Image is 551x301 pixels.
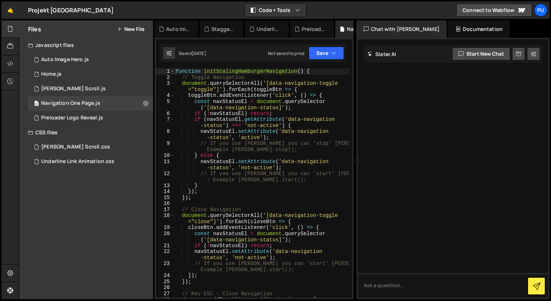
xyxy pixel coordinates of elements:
[19,38,153,52] div: Javascript files
[156,183,175,189] div: 13
[28,25,41,33] h2: Files
[367,51,396,58] h2: Slater AI
[156,213,175,225] div: 18
[156,140,175,153] div: 9
[156,171,175,183] div: 12
[156,207,175,213] div: 17
[448,20,510,38] div: Documentation
[28,154,153,169] div: 17253/47807.css
[452,47,510,60] button: Start new chat
[156,279,175,285] div: 25
[41,71,62,78] div: Home.js
[28,6,114,15] div: Projekt [GEOGRAPHIC_DATA]
[156,75,175,81] div: 2
[28,67,153,82] div: 17253/47751.js
[41,158,114,165] div: Underline Link Animation.css
[34,101,39,107] span: 0
[179,50,206,56] div: Saved
[211,25,235,33] div: Staggering Button.js
[156,92,175,99] div: 4
[28,140,153,154] div: 17253/47806.css
[268,50,304,56] div: Not saved to prod
[19,125,153,140] div: CSS files
[156,201,175,207] div: 16
[156,111,175,117] div: 6
[156,273,175,279] div: 24
[302,25,325,33] div: Preloader Logo Reveal.js
[28,82,153,96] div: 17253/47803.js
[156,225,175,231] div: 19
[356,20,447,38] div: Chat with [PERSON_NAME]
[309,47,344,60] button: Save
[28,111,153,125] div: 17253/47805.js
[534,4,547,17] a: Pu
[41,100,100,107] div: Navigation One Page.js
[245,4,306,17] button: Code + Tools
[456,4,532,17] a: Connect to Webflow
[257,25,280,33] div: Underline Link Animation.css
[156,261,175,273] div: 23
[41,115,103,121] div: Preloader Logo Reveal.js
[166,25,189,33] div: Auto Image Hero.js
[41,86,106,92] div: [PERSON_NAME] Scroll.js
[192,50,206,56] div: [DATE]
[28,52,153,67] div: 17253/47919.js
[156,285,175,291] div: 26
[156,291,175,297] div: 27
[156,128,175,140] div: 8
[117,26,144,32] button: New File
[156,243,175,249] div: 21
[156,189,175,195] div: 14
[156,159,175,171] div: 11
[156,99,175,111] div: 5
[347,25,370,33] div: Navigation One Page.js
[28,96,153,111] div: 17253/47804.js
[156,153,175,159] div: 10
[41,56,89,63] div: Auto Image Hero.js
[156,231,175,243] div: 20
[156,249,175,261] div: 22
[156,116,175,128] div: 7
[41,144,110,150] div: [PERSON_NAME] Scroll.css
[156,195,175,201] div: 15
[156,68,175,75] div: 1
[156,80,175,92] div: 3
[1,1,19,19] a: 🤙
